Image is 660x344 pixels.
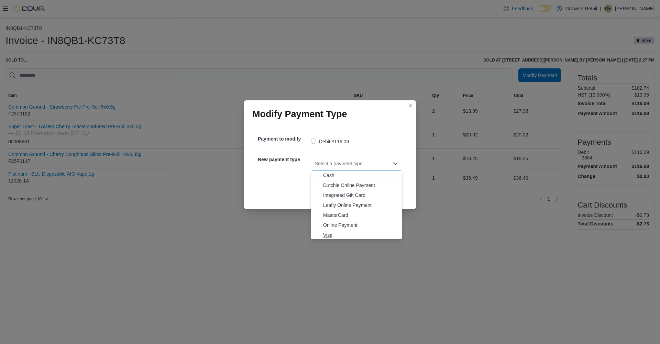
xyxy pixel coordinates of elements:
span: Leafly Online Payment [323,202,398,209]
button: Cash [311,170,402,180]
span: Dutchie Online Payment [323,182,398,189]
h1: Modify Payment Type [252,109,347,120]
button: Online Payment [311,220,402,230]
button: Closes this modal window [406,102,415,110]
span: Online Payment [323,222,398,229]
h5: New payment type [258,153,309,166]
div: Choose from the following options [311,170,402,240]
h5: Payment to modify [258,132,309,146]
button: Leafly Online Payment [311,200,402,210]
label: Debit $116.09 [311,137,349,146]
button: Visa [311,230,402,240]
span: Integrated Gift Card [323,192,398,199]
button: Close list of options [393,161,398,166]
span: Visa [323,232,398,238]
button: Integrated Gift Card [311,190,402,200]
button: MasterCard [311,210,402,220]
span: Cash [323,172,398,179]
span: MasterCard [323,212,398,219]
button: Dutchie Online Payment [311,180,402,190]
